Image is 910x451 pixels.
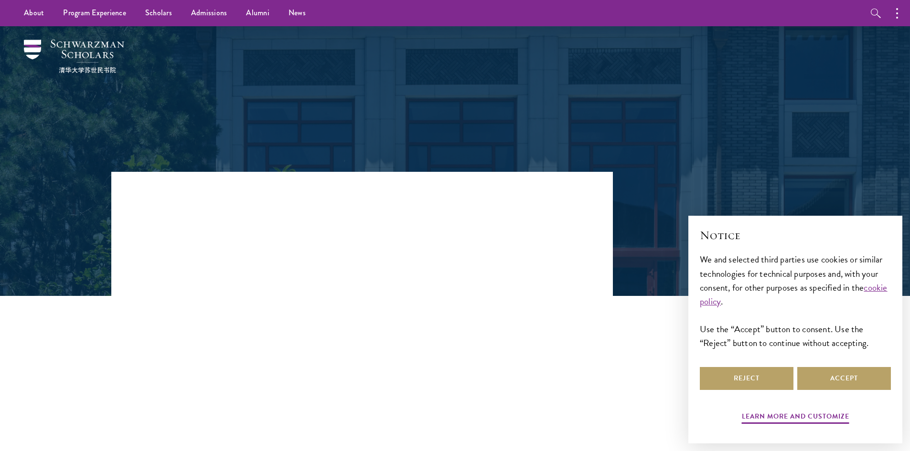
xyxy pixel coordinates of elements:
[700,227,891,243] h2: Notice
[700,367,793,390] button: Reject
[700,252,891,349] div: We and selected third parties use cookies or similar technologies for technical purposes and, wit...
[700,281,888,308] a: cookie policy
[742,410,849,425] button: Learn more and customize
[24,40,124,73] img: Schwarzman Scholars
[797,367,891,390] button: Accept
